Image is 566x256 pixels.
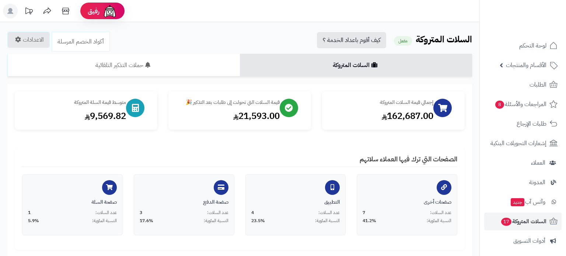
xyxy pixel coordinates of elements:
span: الأقسام والمنتجات [506,60,546,70]
span: العملاء [531,158,545,168]
div: متوسط قيمة السلة المتروكة [22,99,126,106]
span: المراجعات والأسئلة [495,99,546,109]
span: 3 [140,210,142,216]
span: عدد السلات: [95,210,117,216]
a: تحديثات المنصة [20,4,38,20]
span: المدونة [529,177,545,187]
a: أدوات التسويق [484,232,562,250]
span: طلبات الإرجاع [517,119,546,129]
div: 9,569.82 [22,110,126,122]
span: جديد [511,198,524,206]
a: كيف أقوم باعداد الخدمة ؟ [317,32,386,48]
div: إجمالي قيمة السلات المتروكة [329,99,433,106]
b: السلات المتروكة [416,33,472,46]
img: ai-face.png [102,4,117,18]
span: 8 [495,101,504,109]
span: السلات المتروكة [500,216,546,227]
div: 162,687.00 [329,110,433,122]
span: عدد السلات: [318,210,340,216]
span: 1 [28,210,31,216]
a: لوحة التحكم [484,37,562,55]
a: حملات التذكير التلقائية [7,54,240,77]
span: الطلبات [530,80,546,90]
small: مفعل [394,36,412,46]
img: logo-2.png [516,20,559,35]
span: وآتس آب [510,197,545,207]
span: النسبة المئوية: [427,218,451,224]
span: 23.5% [251,218,265,224]
a: المدونة [484,173,562,191]
a: الطلبات [484,76,562,94]
span: النسبة المئوية: [204,218,228,224]
span: 17 [501,218,511,226]
h4: الصفحات التي ترك فيها العملاء سلاتهم [22,155,457,167]
a: طلبات الإرجاع [484,115,562,133]
span: رفيق [88,7,99,15]
span: عدد السلات: [207,210,228,216]
span: عدد السلات: [430,210,451,216]
a: أكواد الخصم المرسلة [52,32,110,52]
span: 5.9% [28,218,39,224]
span: 41.2% [363,218,376,224]
span: لوحة التحكم [519,41,546,51]
a: إشعارات التحويلات البنكية [484,134,562,152]
span: أدوات التسويق [513,236,545,246]
a: المراجعات والأسئلة8 [484,95,562,113]
span: النسبة المئوية: [92,218,117,224]
div: صفحة الدفع [140,199,228,206]
a: السلات المتروكة [240,54,472,77]
a: السلات المتروكة17 [484,213,562,230]
div: 21,593.00 [176,110,280,122]
div: قيمة السلات التي تحولت إلى طلبات بعد التذكير 🎉 [176,99,280,106]
a: الاعدادات [7,32,50,48]
span: إشعارات التحويلات البنكية [490,138,546,148]
div: صفحة السلة [28,199,117,206]
div: التطبيق [251,199,340,206]
div: صفحات أخرى [363,199,451,206]
span: النسبة المئوية: [315,218,340,224]
span: 17.6% [140,218,153,224]
a: وآتس آبجديد [484,193,562,211]
span: 7 [363,210,365,216]
span: 4 [251,210,254,216]
a: العملاء [484,154,562,172]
